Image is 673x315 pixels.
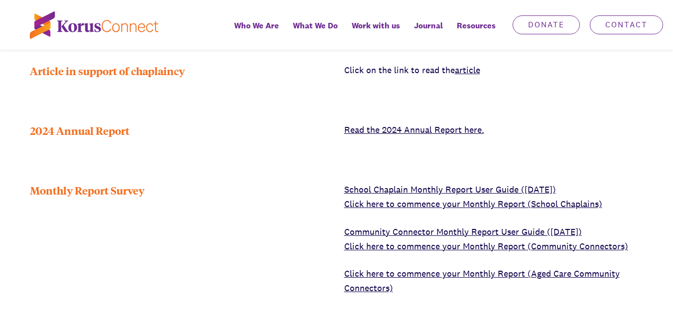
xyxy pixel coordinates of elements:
p: Click on the link to read the [344,63,644,78]
a: Read the 2024 Annual Report here. [344,124,484,135]
div: Resources [450,14,503,50]
div: Article in support of chaplaincy [30,63,329,78]
a: Donate [513,15,580,34]
a: Contact [590,15,663,34]
img: korus-connect%2Fc5177985-88d5-491d-9cd7-4a1febad1357_logo.svg [30,11,158,39]
a: article [455,64,480,76]
span: Who We Are [234,18,279,33]
a: What We Do [286,14,345,50]
a: Work with us [345,14,407,50]
a: Journal [407,14,450,50]
a: Who We Are [227,14,286,50]
a: Click here to commence your Monthly Report (School Chaplains) [344,198,602,210]
span: What We Do [293,18,338,33]
a: Click here to commence your Monthly Report (Community Connectors) [344,240,628,252]
span: Journal [414,18,443,33]
a: Community Connector Monthly Report User Guide ([DATE]) [344,226,582,237]
a: Click here to commence your Monthly Report (Aged Care Community Connectors) [344,268,620,294]
a: School Chaplain Monthly Report User Guide ([DATE]) [344,184,556,195]
div: 2024 Annual Report [30,123,329,138]
span: Work with us [352,18,400,33]
div: Monthly Report Survey [30,183,329,296]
